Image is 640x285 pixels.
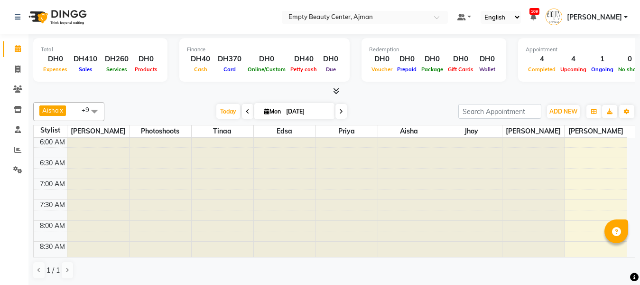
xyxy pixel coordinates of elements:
[445,54,476,65] div: DH0
[41,54,70,65] div: DH0
[316,125,378,137] span: Priya
[476,54,499,65] div: DH0
[34,125,67,135] div: Stylist
[558,66,589,73] span: Upcoming
[369,46,499,54] div: Redemption
[38,179,67,189] div: 7:00 AM
[216,104,240,119] span: Today
[38,200,67,210] div: 7:30 AM
[221,66,238,73] span: Card
[42,106,59,114] span: Aisha
[589,54,616,65] div: 1
[245,66,288,73] span: Online/Custom
[38,242,67,252] div: 8:30 AM
[214,54,245,65] div: DH370
[395,66,419,73] span: Prepaid
[369,54,395,65] div: DH0
[41,46,160,54] div: Total
[38,158,67,168] div: 6:30 AM
[38,221,67,231] div: 8:00 AM
[567,12,622,22] span: [PERSON_NAME]
[378,125,440,137] span: Aisha
[283,104,331,119] input: 2025-09-01
[67,125,129,137] span: [PERSON_NAME]
[477,66,498,73] span: Wallet
[132,54,160,65] div: DH0
[324,66,338,73] span: Due
[502,125,564,137] span: [PERSON_NAME]
[288,54,319,65] div: DH40
[192,66,210,73] span: Cash
[46,266,60,275] span: 1 / 1
[262,108,283,115] span: Mon
[82,106,96,114] span: +9
[187,46,342,54] div: Finance
[59,106,63,114] a: x
[440,125,502,137] span: jhoy
[130,125,191,137] span: Photoshoots
[589,66,616,73] span: Ongoing
[288,66,319,73] span: Petty cash
[369,66,395,73] span: Voucher
[547,105,580,118] button: ADD NEW
[41,66,70,73] span: Expenses
[395,54,419,65] div: DH0
[526,66,558,73] span: Completed
[24,4,89,30] img: logo
[565,125,627,137] span: [PERSON_NAME]
[192,125,253,137] span: Tinaa
[558,54,589,65] div: 4
[549,108,577,115] span: ADD NEW
[445,66,476,73] span: Gift Cards
[419,54,445,65] div: DH0
[529,8,539,15] span: 109
[104,66,130,73] span: Services
[38,137,67,147] div: 6:00 AM
[458,104,541,119] input: Search Appointment
[254,125,315,137] span: Edsa
[526,54,558,65] div: 4
[419,66,445,73] span: Package
[319,54,342,65] div: DH0
[546,9,562,25] img: Sanket Gowda
[101,54,132,65] div: DH260
[76,66,95,73] span: Sales
[132,66,160,73] span: Products
[530,13,536,21] a: 109
[245,54,288,65] div: DH0
[187,54,214,65] div: DH40
[70,54,101,65] div: DH410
